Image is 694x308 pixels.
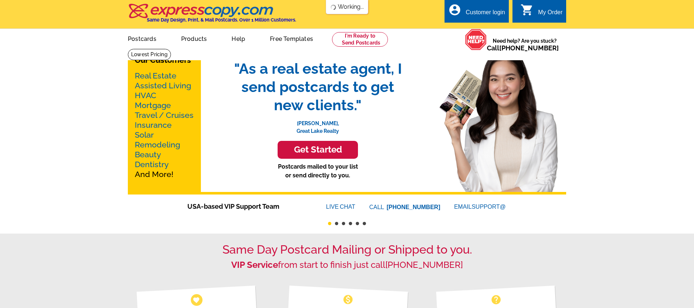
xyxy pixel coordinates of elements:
i: account_circle [448,3,461,16]
a: Get Started [226,141,409,159]
div: My Order [538,9,563,19]
span: Need help? Are you stuck? [487,37,563,52]
span: favorite [192,296,200,304]
h3: Get Started [287,145,349,155]
button: 4 of 6 [349,222,352,225]
a: Mortgage [135,101,171,110]
button: 2 of 6 [335,222,338,225]
strong: VIP Service [231,259,278,270]
img: loading... [331,4,336,10]
span: Call [487,44,559,52]
a: shopping_cart My Order [520,8,563,17]
a: LIVECHAT [326,204,355,210]
a: Dentistry [135,160,169,169]
a: HVAC [135,91,156,100]
img: help [465,29,487,50]
a: Real Estate [135,71,176,80]
a: Postcards [116,30,168,47]
h4: Same Day Design, Print, & Mail Postcards. Over 1 Million Customers. [147,17,296,23]
a: Same Day Design, Print, & Mail Postcards. Over 1 Million Customers. [128,9,296,23]
a: [PHONE_NUMBER] [385,259,463,270]
p: Postcards mailed to your list or send directly to you. [226,162,409,180]
font: SUPPORT@ [472,203,507,211]
button: 1 of 6 [328,222,331,225]
i: shopping_cart [520,3,534,16]
button: 5 of 6 [356,222,359,225]
span: help [490,294,502,305]
button: 6 of 6 [363,222,366,225]
a: Assisted Living [135,81,191,90]
font: CALL [369,203,385,212]
button: 3 of 6 [342,222,345,225]
a: EMAILSUPPORT@ [454,204,507,210]
p: And More! [135,71,194,179]
a: Insurance [135,120,172,130]
span: monetization_on [342,294,354,305]
h1: Same Day Postcard Mailing or Shipped to you. [128,243,566,257]
a: account_circle Customer login [448,8,505,17]
a: Travel / Cruises [135,111,194,120]
a: Free Templates [258,30,325,47]
a: Beauty [135,150,161,159]
a: [PHONE_NUMBER] [387,204,441,210]
font: LIVE [326,203,340,211]
span: "As a real estate agent, I send postcards to get new clients." [226,59,409,114]
a: Remodeling [135,140,180,149]
h2: from start to finish just call [128,260,566,270]
p: [PERSON_NAME], Great Lake Realty [226,114,409,135]
div: Customer login [466,9,505,19]
a: [PHONE_NUMBER] [499,44,559,52]
a: Solar [135,130,154,139]
a: Help [220,30,257,47]
span: USA-based VIP Support Team [187,201,304,211]
a: Products [169,30,219,47]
